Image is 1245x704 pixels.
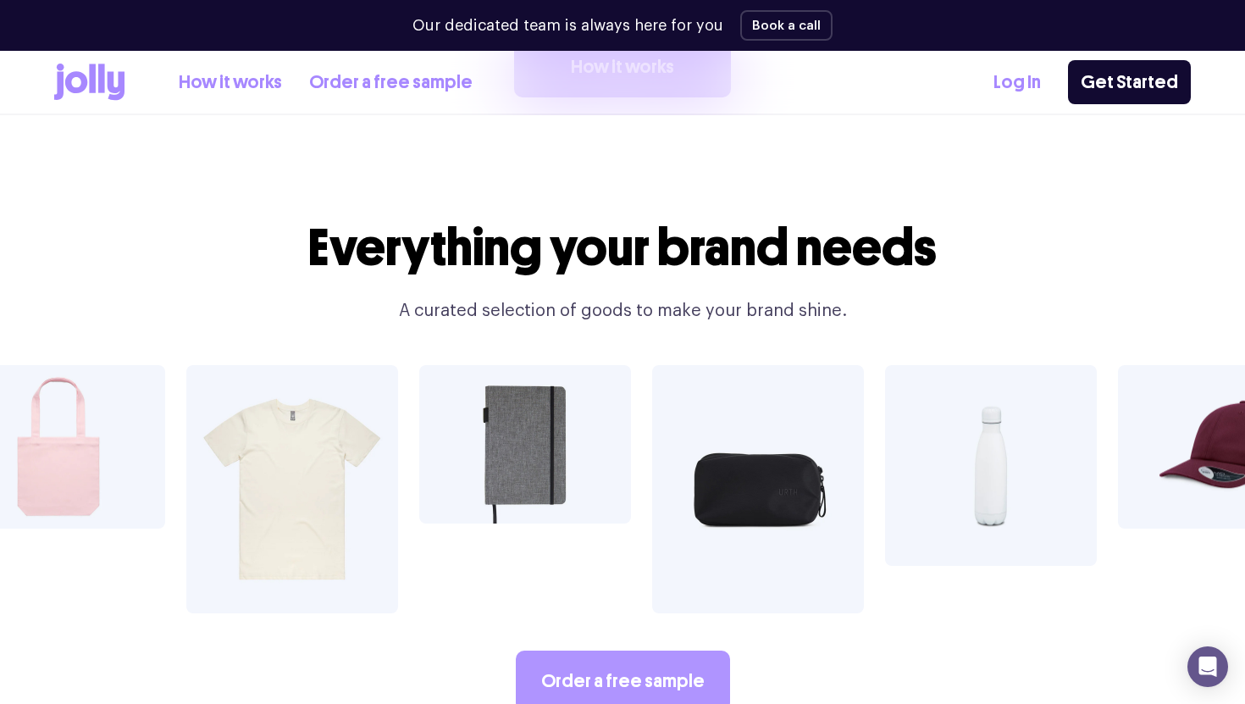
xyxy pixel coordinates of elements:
div: Open Intercom Messenger [1187,646,1228,687]
p: A curated selection of goods to make your brand shine. [297,297,948,324]
a: How it works [179,69,282,97]
a: Order a free sample [309,69,473,97]
a: Log In [993,69,1041,97]
button: Book a call [740,10,833,41]
h2: Everything your brand needs [297,219,948,277]
a: Get Started [1068,60,1191,104]
p: Our dedicated team is always here for you [412,14,723,37]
